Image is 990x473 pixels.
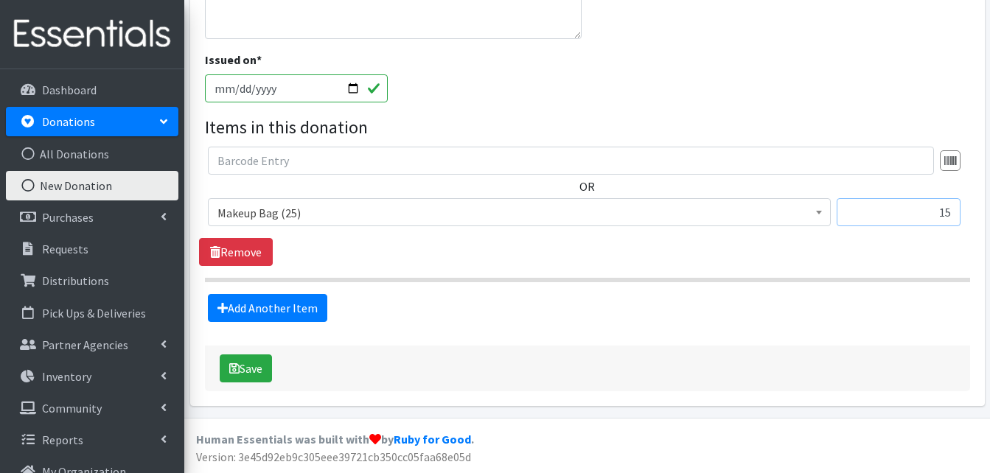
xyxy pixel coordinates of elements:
a: Pick Ups & Deliveries [6,298,178,328]
abbr: required [257,52,262,67]
p: Dashboard [42,83,97,97]
span: Makeup Bag (25) [217,203,821,223]
span: Version: 3e45d92eb9c305eee39721cb350cc05faa68e05d [196,449,471,464]
img: HumanEssentials [6,10,178,59]
span: Makeup Bag (25) [208,198,831,226]
p: Requests [42,242,88,256]
a: Distributions [6,266,178,295]
a: Reports [6,425,178,455]
a: Ruby for Good [394,432,471,446]
p: Partner Agencies [42,337,128,352]
a: Requests [6,234,178,264]
a: Community [6,393,178,423]
label: Issued on [205,51,262,69]
a: Donations [6,107,178,136]
a: Remove [199,238,273,266]
legend: Items in this donation [205,114,970,141]
a: New Donation [6,171,178,200]
a: Partner Agencies [6,330,178,360]
button: Save [220,354,272,382]
a: Add Another Item [208,294,327,322]
a: All Donations [6,139,178,169]
p: Distributions [42,273,109,288]
input: Barcode Entry [208,147,934,175]
p: Pick Ups & Deliveries [42,306,146,320]
a: Inventory [6,362,178,391]
p: Purchases [42,210,94,225]
label: OR [579,178,595,195]
p: Donations [42,114,95,129]
p: Community [42,401,102,416]
strong: Human Essentials was built with by . [196,432,474,446]
a: Dashboard [6,75,178,105]
a: Purchases [6,203,178,232]
p: Reports [42,432,83,447]
input: Quantity [837,198,961,226]
p: Inventory [42,369,91,384]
